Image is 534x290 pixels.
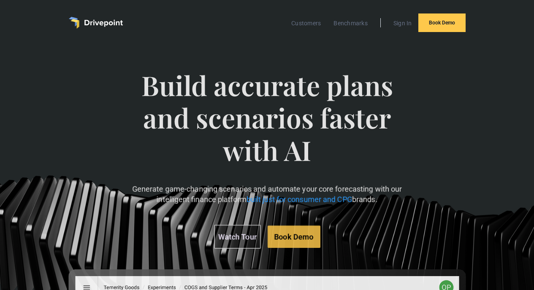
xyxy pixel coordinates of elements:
[117,184,417,205] p: Generate game-changing scenarios and automate your core forecasting with our intelligent finance ...
[389,18,416,29] a: Sign In
[287,18,325,29] a: Customers
[268,226,320,248] a: Book Demo
[247,195,352,204] span: built just for consumer and CPG
[117,69,417,183] span: Build accurate plans and scenarios faster with AI
[418,13,466,32] a: Book Demo
[214,225,261,249] a: Watch Tour
[69,17,123,29] a: home
[329,18,372,29] a: Benchmarks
